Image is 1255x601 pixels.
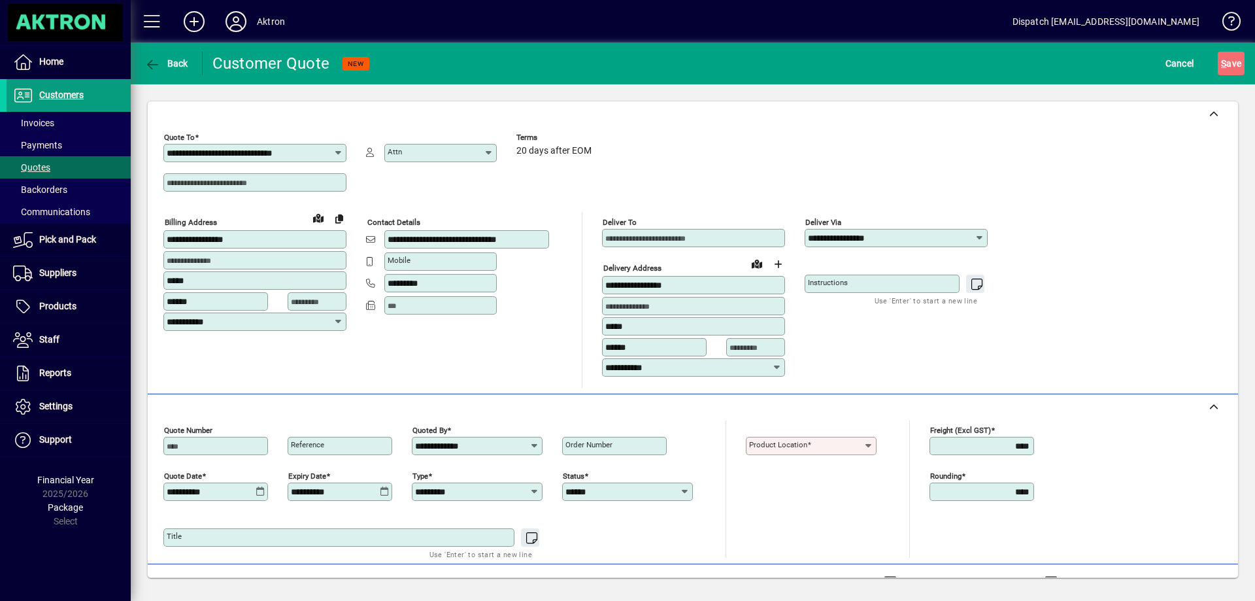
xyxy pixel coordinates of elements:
span: Quotes [13,162,50,173]
mat-label: Freight (excl GST) [930,425,991,434]
button: Add [173,10,215,33]
label: Show Cost/Profit [1060,575,1136,589]
mat-label: Title [167,532,182,541]
div: Aktron [257,11,285,32]
a: Payments [7,134,131,156]
a: Settings [7,390,131,423]
span: Products [39,301,76,311]
span: ave [1221,53,1241,74]
mat-label: Quote To [164,133,195,142]
mat-hint: Use 'Enter' to start a new line [875,293,977,308]
button: Save [1218,52,1245,75]
mat-label: Status [563,471,584,480]
span: Staff [39,334,59,345]
mat-label: Quote date [164,471,202,480]
a: View on map [746,253,767,274]
mat-label: Type [412,471,428,480]
span: Pick and Pack [39,234,96,245]
a: Invoices [7,112,131,134]
button: Product History [784,570,861,594]
a: Communications [7,201,131,223]
mat-label: Reference [291,440,324,449]
a: Home [7,46,131,78]
span: Suppliers [39,267,76,278]
mat-label: Quote number [164,425,212,434]
a: View on map [308,207,329,228]
mat-hint: Use 'Enter' to start a new line [429,547,532,562]
mat-label: Quoted by [412,425,447,434]
mat-label: Mobile [388,256,410,265]
button: Back [141,52,192,75]
a: Knowledge Base [1213,3,1239,45]
button: Cancel [1162,52,1197,75]
span: Invoices [13,118,54,128]
a: Pick and Pack [7,224,131,256]
mat-label: Expiry date [288,471,326,480]
span: Settings [39,401,73,411]
button: Copy to Delivery address [329,208,350,229]
span: Cancel [1165,53,1194,74]
button: Product [1143,570,1209,594]
span: Backorders [13,184,67,195]
span: Reports [39,368,71,378]
span: S [1221,58,1226,69]
span: Home [39,56,63,67]
a: Suppliers [7,257,131,290]
span: Product [1149,572,1202,592]
button: Choose address [767,254,788,275]
span: Package [48,502,83,513]
a: Reports [7,357,131,390]
a: Backorders [7,179,131,201]
span: Back [144,58,188,69]
span: Product History [789,572,856,592]
app-page-header-button: Back [131,52,203,75]
a: Products [7,290,131,323]
mat-label: Deliver via [805,218,841,227]
mat-label: Product location [749,440,807,449]
div: Customer Quote [212,53,330,74]
span: Support [39,434,72,445]
span: Financial Year [37,475,94,485]
a: Quotes [7,156,131,179]
span: Communications [13,207,90,217]
span: Payments [13,140,62,150]
span: NEW [348,60,364,68]
span: Customers [39,90,84,100]
a: Support [7,424,131,456]
button: Profile [215,10,257,33]
div: Dispatch [EMAIL_ADDRESS][DOMAIN_NAME] [1012,11,1199,32]
mat-label: Attn [388,147,402,156]
mat-label: Rounding [930,471,962,480]
span: Terms [516,133,595,142]
span: 20 days after EOM [516,146,592,156]
mat-label: Instructions [808,278,848,287]
mat-label: Order number [565,440,612,449]
a: Staff [7,324,131,356]
mat-label: Deliver To [603,218,637,227]
label: Show Line Volumes/Weights [899,575,1022,589]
